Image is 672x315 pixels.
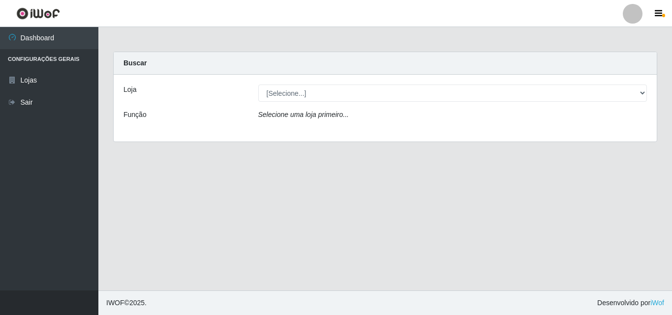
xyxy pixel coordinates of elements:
[650,299,664,307] a: iWof
[16,7,60,20] img: CoreUI Logo
[123,110,147,120] label: Função
[106,298,147,308] span: © 2025 .
[106,299,124,307] span: IWOF
[123,85,136,95] label: Loja
[597,298,664,308] span: Desenvolvido por
[123,59,147,67] strong: Buscar
[258,111,349,118] i: Selecione uma loja primeiro...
